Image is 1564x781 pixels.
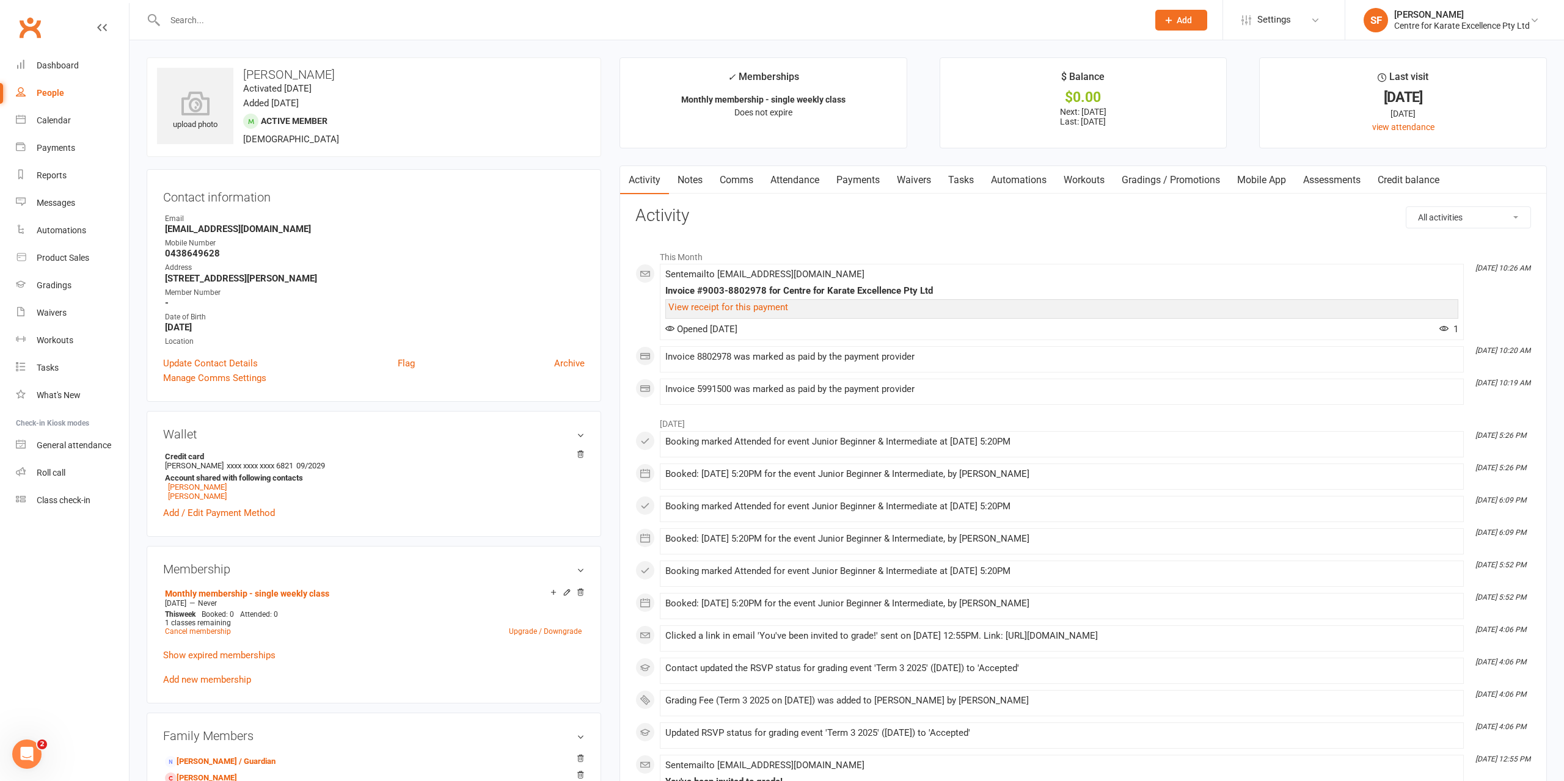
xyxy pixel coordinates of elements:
div: Gradings [37,280,71,290]
i: [DATE] 5:26 PM [1475,463,1526,472]
span: Active member [261,116,327,126]
div: Product Sales [37,253,89,263]
a: Upgrade / Downgrade [509,627,582,636]
span: This [165,610,179,619]
div: Calendar [37,115,71,125]
span: Add [1177,15,1192,25]
div: Updated RSVP status for grading event 'Term 3 2025' ([DATE]) to 'Accepted' [665,728,1458,738]
a: Show expired memberships [163,650,276,661]
i: [DATE] 4:06 PM [1475,722,1526,731]
a: [PERSON_NAME] / Guardian [165,755,276,768]
h3: Contact information [163,186,585,204]
span: Sent email to [EMAIL_ADDRESS][DOMAIN_NAME] [665,269,864,280]
div: — [162,598,585,608]
div: Booking marked Attended for event Junior Beginner & Intermediate at [DATE] 5:20PM [665,566,1458,576]
a: Notes [669,166,711,194]
div: Contact updated the RSVP status for grading event 'Term 3 2025' ([DATE]) to 'Accepted' [665,663,1458,674]
a: Manage Comms Settings [163,371,266,385]
div: Roll call [37,468,65,478]
i: [DATE] 10:26 AM [1475,264,1530,272]
a: General attendance kiosk mode [16,432,129,459]
a: Gradings / Promotions [1113,166,1229,194]
h3: Activity [635,206,1531,225]
strong: [DATE] [165,322,585,333]
h3: Family Members [163,729,585,743]
i: [DATE] 10:20 AM [1475,346,1530,355]
time: Activated [DATE] [243,83,312,94]
span: Never [198,599,217,608]
i: [DATE] 5:52 PM [1475,593,1526,601]
div: Last visit [1378,69,1428,91]
time: Added [DATE] [243,98,299,109]
div: Booked: [DATE] 5:20PM for the event Junior Beginner & Intermediate, by [PERSON_NAME] [665,598,1458,609]
div: Payments [37,143,75,153]
div: Centre for Karate Excellence Pty Ltd [1394,20,1530,31]
i: ✓ [728,71,736,83]
span: Does not expire [734,107,792,117]
i: [DATE] 4:06 PM [1475,690,1526,699]
a: Automations [16,217,129,244]
i: [DATE] 4:06 PM [1475,625,1526,634]
div: Invoice 5991500 was marked as paid by the payment provider [665,384,1458,394]
h3: [PERSON_NAME] [157,68,591,81]
div: Automations [37,225,86,235]
div: week [162,610,199,619]
div: Invoice 8802978 was marked as paid by the payment provider [665,352,1458,362]
strong: [EMAIL_ADDRESS][DOMAIN_NAME] [165,223,585,234]
button: Add [1155,10,1207,31]
a: Activity [620,166,669,194]
span: [DATE] [165,599,186,608]
a: Archive [554,356,585,371]
div: Booking marked Attended for event Junior Beginner & Intermediate at [DATE] 5:20PM [665,437,1458,447]
a: Assessments [1295,166,1369,194]
div: Workouts [37,335,73,345]
div: Booked: [DATE] 5:20PM for the event Junior Beginner & Intermediate, by [PERSON_NAME] [665,469,1458,479]
div: Member Number [165,287,585,299]
div: $0.00 [951,91,1216,104]
strong: - [165,297,585,308]
a: [PERSON_NAME] [168,492,227,501]
a: Reports [16,162,129,189]
i: [DATE] 5:26 PM [1475,431,1526,440]
div: Location [165,336,585,347]
div: Mobile Number [165,238,585,249]
div: Memberships [728,69,799,92]
span: Opened [DATE] [665,324,737,335]
div: $ Balance [1061,69,1105,91]
h3: Wallet [163,427,585,441]
div: Dashboard [37,60,79,70]
a: Gradings [16,272,129,299]
li: [DATE] [635,411,1531,430]
i: [DATE] 12:55 PM [1475,755,1530,763]
a: Tasks [16,354,129,382]
a: Dashboard [16,52,129,79]
strong: Credit card [165,452,579,461]
span: Settings [1257,6,1291,34]
i: [DATE] 4:06 PM [1475,658,1526,666]
a: Monthly membership - single weekly class [165,589,329,598]
div: Class check-in [37,495,90,505]
span: Sent email to [EMAIL_ADDRESS][DOMAIN_NAME] [665,760,864,771]
strong: Account shared with following contacts [165,473,579,482]
p: Next: [DATE] Last: [DATE] [951,107,1216,126]
a: Payments [16,134,129,162]
a: Flag [398,356,415,371]
a: Add / Edit Payment Method [163,506,275,520]
a: Workouts [16,327,129,354]
span: 2 [37,739,47,749]
a: People [16,79,129,107]
a: Automations [982,166,1055,194]
a: Update Contact Details [163,356,258,371]
div: Email [165,213,585,225]
a: Payments [828,166,888,194]
li: [PERSON_NAME] [163,450,585,503]
div: Booked: [DATE] 5:20PM for the event Junior Beginner & Intermediate, by [PERSON_NAME] [665,534,1458,544]
a: Mobile App [1229,166,1295,194]
span: 09/2029 [296,461,325,470]
span: [DEMOGRAPHIC_DATA] [243,134,339,145]
div: Clicked a link in email 'You've been invited to grade!' sent on [DATE] 12:55PM. Link: [URL][DOMAI... [665,631,1458,641]
h3: Membership [163,562,585,576]
a: Add new membership [163,674,251,685]
a: What's New [16,382,129,409]
a: Credit balance [1369,166,1448,194]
